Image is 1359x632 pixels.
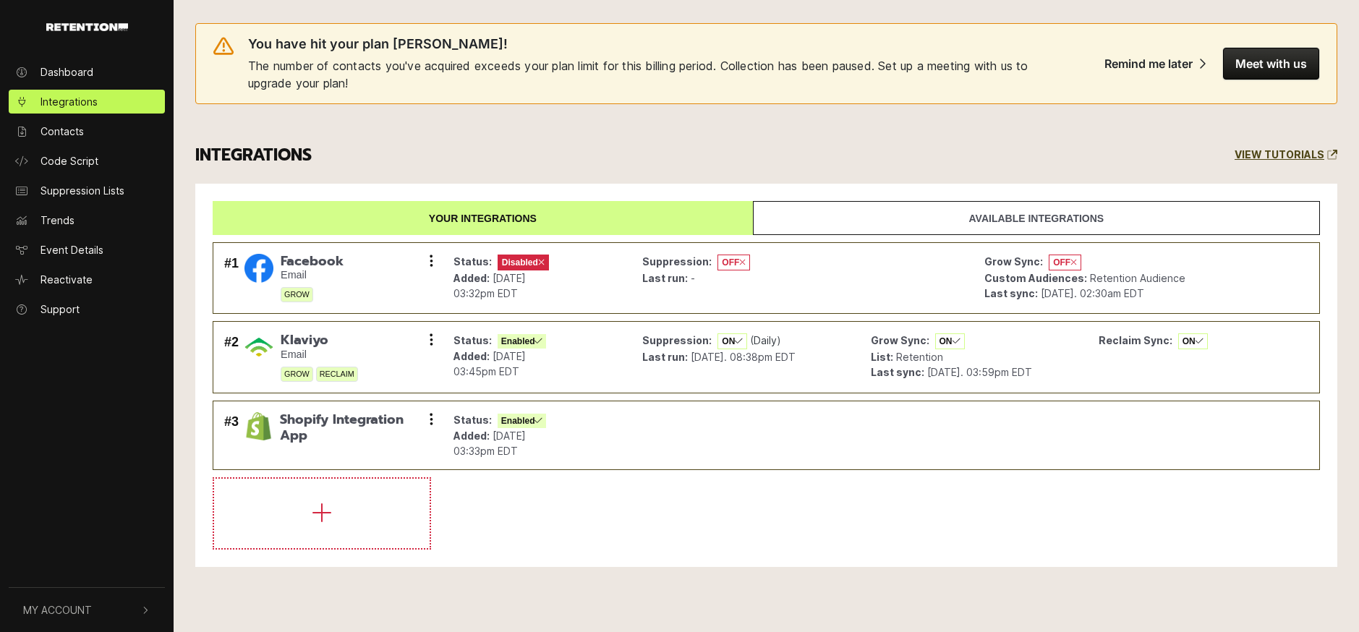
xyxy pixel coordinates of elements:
span: Support [41,302,80,317]
a: Event Details [9,238,165,262]
span: Klaviyo [281,333,358,349]
a: Your integrations [213,201,753,235]
span: Dashboard [41,64,93,80]
span: GROW [281,287,313,302]
span: [DATE]. 08:38pm EDT [691,351,796,363]
a: Available integrations [753,201,1320,235]
span: ON [935,333,965,349]
span: Reactivate [41,272,93,287]
span: (Daily) [750,334,781,346]
h3: INTEGRATIONS [195,145,312,166]
span: Shopify Integration App [280,412,432,443]
span: [DATE]. 02:30am EDT [1041,287,1144,299]
span: [DATE]. 03:59pm EDT [927,366,1032,378]
strong: Custom Audiences: [984,272,1087,284]
a: Support [9,297,165,321]
span: ON [717,333,747,349]
strong: Suppression: [642,255,712,268]
div: #1 [224,254,239,303]
span: OFF [717,255,750,270]
img: Retention.com [46,23,128,31]
a: Contacts [9,119,165,143]
span: Code Script [41,153,98,168]
span: Retention Audience [1090,272,1185,284]
span: Retention [896,351,943,363]
strong: Added: [453,350,490,362]
button: My Account [9,588,165,632]
span: [DATE] 03:33pm EDT [453,430,526,457]
strong: Status: [453,255,492,268]
a: Reactivate [9,268,165,291]
span: Trends [41,213,74,228]
a: Code Script [9,149,165,173]
strong: Reclaim Sync: [1099,334,1172,346]
a: Trends [9,208,165,232]
span: The number of contacts you've acquired exceeds your plan limit for this billing period. Collectio... [248,57,1055,92]
a: Dashboard [9,60,165,84]
strong: Grow Sync: [984,255,1043,268]
span: Enabled [498,414,547,428]
span: Contacts [41,124,84,139]
strong: Added: [453,272,490,284]
strong: Suppression: [642,334,712,346]
span: Suppression Lists [41,183,124,198]
span: GROW [281,367,313,382]
small: Email [281,269,344,281]
strong: Last run: [642,272,688,284]
span: Event Details [41,242,103,257]
img: Facebook [244,254,273,283]
strong: Last sync: [871,366,924,378]
span: RECLAIM [316,367,358,382]
span: My Account [23,602,92,618]
span: Disabled [498,255,549,270]
span: Facebook [281,254,344,270]
div: #2 [224,333,239,382]
div: #3 [224,412,239,458]
span: - [691,272,695,284]
strong: Status: [453,414,492,426]
span: Integrations [41,94,98,109]
span: Enabled [498,334,547,349]
strong: Last run: [642,351,688,363]
strong: Last sync: [984,287,1038,299]
span: You have hit your plan [PERSON_NAME]! [248,35,508,53]
button: Remind me later [1093,48,1217,80]
strong: List: [871,351,893,363]
span: ON [1178,333,1208,349]
a: Suppression Lists [9,179,165,202]
div: Remind me later [1104,56,1193,71]
button: Meet with us [1223,48,1319,80]
a: Integrations [9,90,165,114]
img: Klaviyo [244,333,273,362]
strong: Status: [453,334,492,346]
small: Email [281,349,358,361]
span: [DATE] 03:32pm EDT [453,272,526,299]
img: Shopify Integration App [244,412,273,440]
strong: Added: [453,430,490,442]
span: OFF [1049,255,1081,270]
a: VIEW TUTORIALS [1235,149,1337,161]
strong: Grow Sync: [871,334,929,346]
